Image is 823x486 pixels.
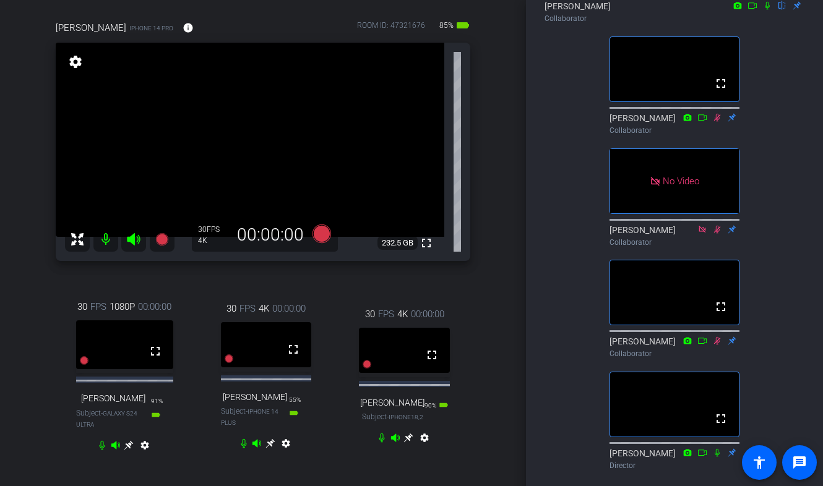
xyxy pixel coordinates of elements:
[713,299,728,314] mat-icon: fullscreen
[610,447,739,471] div: [PERSON_NAME]
[752,455,767,470] mat-icon: accessibility
[387,412,389,421] span: -
[419,236,434,250] mat-icon: fullscreen
[278,438,293,453] mat-icon: settings
[360,398,424,408] span: [PERSON_NAME]
[226,302,236,315] span: 30
[424,347,439,362] mat-icon: fullscreen
[792,455,807,470] mat-icon: message
[223,392,287,403] span: [PERSON_NAME]
[286,342,301,357] mat-icon: fullscreen
[397,307,408,321] span: 4K
[56,21,126,35] span: [PERSON_NAME]
[610,112,739,136] div: [PERSON_NAME]
[221,406,289,428] span: Subject
[411,307,444,321] span: 00:00:00
[259,302,269,315] span: 4K
[101,409,103,417] span: -
[229,224,312,245] div: 00:00:00
[110,300,135,313] span: 1080P
[610,125,739,136] div: Collaborator
[610,335,739,359] div: [PERSON_NAME]
[713,411,728,426] mat-icon: fullscreen
[378,307,394,321] span: FPS
[246,407,248,416] span: -
[610,224,739,248] div: [PERSON_NAME]
[221,408,278,426] span: iPhone 14 Plus
[610,237,739,248] div: Collaborator
[713,76,728,91] mat-icon: fullscreen
[424,402,436,409] span: 90%
[198,224,229,234] div: 30
[357,20,425,38] div: ROOM ID: 47321676
[183,22,194,33] mat-icon: info
[151,398,163,404] span: 91%
[138,300,171,313] span: 00:00:00
[272,302,306,315] span: 00:00:00
[389,414,423,420] span: iPhone18,2
[455,18,470,33] mat-icon: battery_std
[81,393,145,404] span: [PERSON_NAME]
[239,302,256,315] span: FPS
[67,54,84,69] mat-icon: settings
[90,300,106,313] span: FPS
[76,410,137,428] span: Galaxy S24 Ultra
[129,23,173,33] span: iPhone 14 Pro
[198,236,229,245] div: 4K
[289,408,299,418] mat-icon: battery_std
[377,236,418,250] span: 232.5 GB
[365,307,375,321] span: 30
[148,344,163,359] mat-icon: fullscreen
[610,460,739,471] div: Director
[610,348,739,359] div: Collaborator
[77,300,87,313] span: 30
[663,175,699,186] span: No Video
[362,411,423,422] span: Subject
[289,396,301,403] span: 55%
[151,410,161,420] mat-icon: battery_std
[545,13,804,24] div: Collaborator
[417,433,432,448] mat-icon: settings
[207,225,220,234] span: FPS
[76,407,151,430] span: Subject
[439,400,449,410] mat-icon: battery_std
[437,15,455,35] span: 85%
[137,440,152,455] mat-icon: settings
